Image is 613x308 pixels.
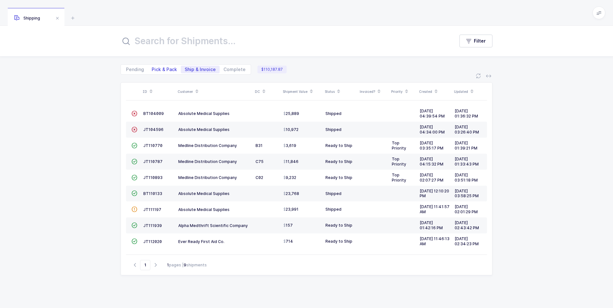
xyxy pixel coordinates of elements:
span: JT104596 [143,127,164,132]
span: Top Priority [392,141,406,150]
span: Absolute Medical Supplies [178,111,230,116]
span: Shipped [325,111,341,116]
span: Shipped [325,191,341,196]
span: Medline Distribution Company [178,159,237,164]
span: Shipped [325,127,341,132]
span: Ever Ready First Aid Co. [178,239,224,244]
div: pages | shipments [167,262,207,268]
input: Search for Shipments... [121,33,447,49]
b: 9 [184,263,186,267]
span: 25,889 [283,111,299,116]
span: [DATE] 01:39:21 PM [455,141,477,150]
span: 157 [283,223,293,228]
div: Updated [454,86,485,97]
span:  [131,191,137,196]
span:  [131,111,137,116]
span: B31 [256,143,263,148]
span: Alpha Medthrift Scientific Company [178,223,248,228]
span: Ready to Ship [325,175,352,180]
span: [DATE] 04:15:32 PM [420,157,443,166]
div: Shipment Value [283,86,321,97]
span: Ready to Ship [325,223,352,228]
span: 714 [283,239,293,244]
span: 11,846 [283,159,298,164]
span: 10,972 [283,127,298,132]
span: [DATE] 02:07:27 PM [420,173,443,182]
span: JT112020 [143,239,162,244]
b: 1 [167,263,169,267]
span: [DATE] 02:43:42 PM [455,220,479,230]
span: 23,991 [283,207,298,212]
div: Priority [391,86,415,97]
span: Absolute Medical Supplies [178,207,230,212]
div: ID [143,86,174,97]
span: JT111197 [143,207,161,212]
span: Pending [126,67,144,72]
span: [DATE] 04:39:54 PM [420,109,445,118]
span: Top Priority [392,157,406,166]
span: [DATE] 12:10:20 PM [420,189,449,199]
div: Invoiced? [360,86,387,97]
span: JT110893 [143,175,163,180]
span: [DATE] 03:26:40 PM [455,125,479,134]
span: 23,768 [283,191,299,196]
span: JT111939 [143,223,162,228]
span: C02 [256,175,263,180]
span: Absolute Medical Supplies [178,191,230,196]
div: Status [325,86,356,97]
span: [DATE] 03:35:17 PM [420,141,443,150]
span: [DATE] 03:51:18 PM [455,173,478,182]
span:  [131,175,137,180]
span: [DATE] 02:01:29 PM [455,204,478,214]
span:  [131,239,137,244]
div: DC [255,86,279,97]
span: Ready to Ship [325,239,352,244]
span: Go to [140,260,150,270]
span: [DATE] 03:58:25 PM [455,189,479,199]
span: JT110770 [143,143,163,148]
span: Medline Distribution Company [178,143,237,148]
span: Top Priority [392,173,406,182]
span: [DATE] 11:41:57 AM [420,204,449,214]
span: JT110787 [143,159,163,164]
span: C75 [256,159,264,164]
span: Shipping [14,16,40,20]
span:  [131,223,137,228]
span: BT104009 [143,111,164,116]
span: Ready to Ship [325,159,352,164]
div: Customer [178,86,251,97]
span: $110,187.87 [257,66,287,73]
span: Pick & Pack [152,67,177,72]
span:  [131,159,137,164]
span: 3,619 [283,143,296,148]
span: [DATE] 11:46:13 AM [420,236,449,246]
div: Created [419,86,450,97]
span: [DATE] 01:42:16 PM [420,220,443,230]
span: Ready to Ship [325,143,352,148]
span: Medline Distribution Company [178,175,237,180]
span: [DATE] 01:36:32 PM [455,109,478,118]
span: [DATE] 02:34:23 PM [455,236,479,246]
span: [DATE] 01:33:43 PM [455,157,479,166]
span: Shipped [325,207,341,212]
span:  [131,207,137,212]
span:  [131,143,137,148]
span: Complete [223,67,246,72]
span: BT110133 [143,191,162,196]
span:  [131,127,137,132]
span: [DATE] 04:34:00 PM [420,125,445,134]
span: Ship & Invoice [185,67,216,72]
button: Filter [459,35,492,47]
span: Absolute Medical Supplies [178,127,230,132]
span: Filter [474,38,486,44]
span: 9,232 [283,175,296,180]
